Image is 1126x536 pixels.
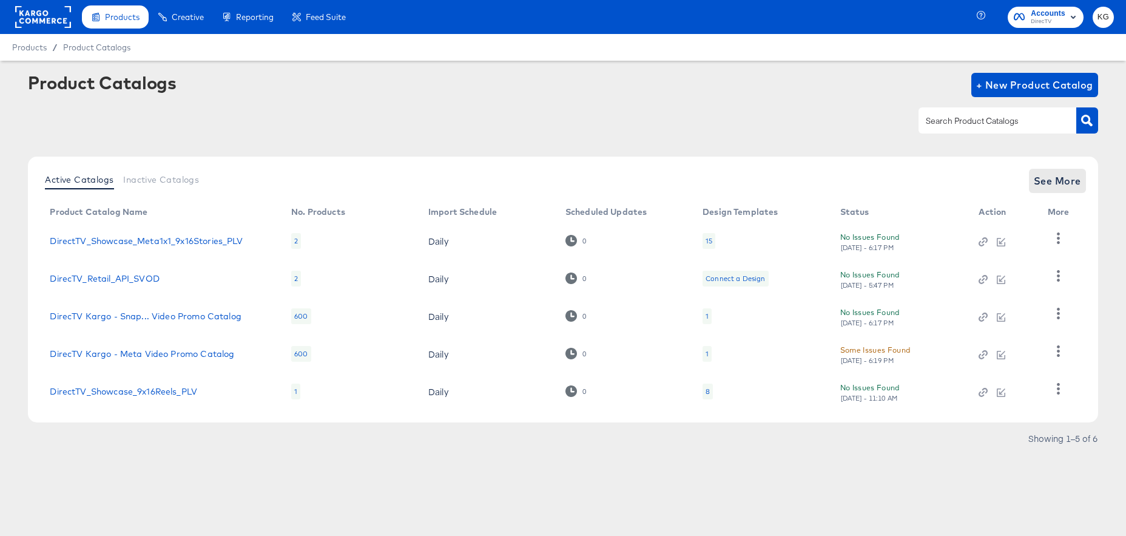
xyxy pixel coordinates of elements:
span: Products [105,12,140,22]
span: / [47,42,63,52]
div: 1 [703,308,712,324]
th: More [1038,203,1084,222]
span: KG [1097,10,1109,24]
div: 0 [565,348,587,359]
div: 600 [291,346,311,362]
div: Connect a Design [706,274,765,283]
div: 0 [582,237,587,245]
td: Daily [419,373,556,410]
div: Import Schedule [428,207,497,217]
input: Search Product Catalogs [923,114,1053,128]
div: [DATE] - 6:19 PM [840,356,895,365]
span: Feed Suite [306,12,346,22]
div: 15 [706,236,712,246]
button: See More [1029,169,1086,193]
span: Accounts [1031,7,1065,20]
button: Some Issues Found[DATE] - 6:19 PM [840,344,911,365]
button: + New Product Catalog [971,73,1098,97]
a: DirecTV Kargo - Snap... Video Promo Catalog [50,311,241,321]
div: 8 [706,387,710,396]
div: 0 [565,310,587,322]
span: See More [1034,172,1081,189]
button: AccountsDirecTV [1008,7,1084,28]
div: 0 [565,273,587,284]
div: Product Catalogs [28,73,176,92]
td: Daily [419,335,556,373]
div: Showing 1–5 of 6 [1028,434,1098,443]
div: 0 [565,235,587,246]
div: 0 [582,350,587,358]
div: 0 [582,387,587,396]
th: Action [969,203,1037,222]
div: Connect a Design [703,271,768,287]
td: Daily [419,260,556,297]
div: Scheduled Updates [565,207,647,217]
div: 1 [706,311,709,321]
div: 1 [703,346,712,362]
span: + New Product Catalog [976,76,1093,93]
div: 2 [291,271,301,287]
div: Some Issues Found [840,344,911,356]
a: DirecTV Kargo - Meta Video Promo Catalog [50,349,234,359]
div: Design Templates [703,207,778,217]
div: 2 [291,233,301,249]
a: Product Catalogs [63,42,130,52]
div: 15 [703,233,715,249]
div: 0 [565,385,587,397]
a: DirecTV_Retail_API_SVOD [50,274,159,283]
span: Reporting [236,12,274,22]
button: KG [1093,7,1114,28]
div: No. Products [291,207,345,217]
th: Status [831,203,969,222]
span: DirecTV [1031,17,1065,27]
div: Product Catalog Name [50,207,147,217]
a: DirectTV_Showcase_Meta1x1_9x16Stories_PLV [50,236,243,246]
a: DirectTV_Showcase_9x16Reels_PLV [50,387,197,396]
span: Inactive Catalogs [123,175,199,185]
div: 1 [291,384,300,399]
div: 8 [703,384,713,399]
div: 600 [291,308,311,324]
span: Products [12,42,47,52]
div: 1 [706,349,709,359]
span: Active Catalogs [45,175,113,185]
td: Daily [419,297,556,335]
td: Daily [419,222,556,260]
span: Creative [172,12,204,22]
div: 0 [582,274,587,283]
div: 0 [582,312,587,321]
